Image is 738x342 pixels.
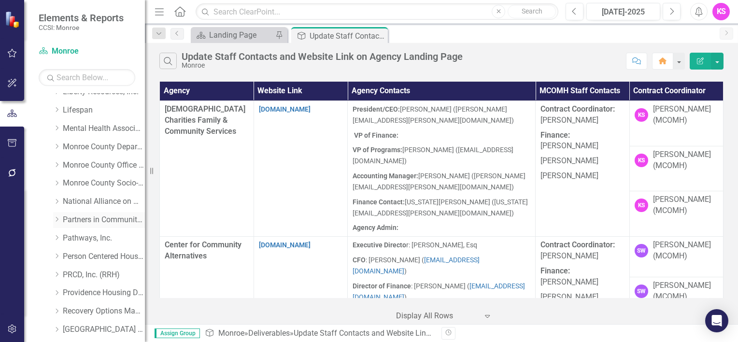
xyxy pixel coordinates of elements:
[248,328,290,338] a: Deliverables
[540,130,570,140] strong: Finance:
[635,199,648,212] div: KS
[629,237,724,277] td: Double-Click to Edit
[353,241,477,249] span: r: [PERSON_NAME], Esq
[353,256,366,264] strong: CFO
[39,24,124,31] small: CCSI: Monroe
[522,7,542,15] span: Search
[540,128,624,154] p: [PERSON_NAME]
[209,29,273,41] div: Landing Page
[353,198,405,206] strong: Finance Contact:
[540,169,624,182] p: [PERSON_NAME]
[63,287,145,299] a: Providence Housing Development Corporation
[259,241,311,249] a: [DOMAIN_NAME]
[353,146,513,165] span: [PERSON_NAME] ([EMAIL_ADDRESS][DOMAIN_NAME])
[353,256,480,275] span: : [PERSON_NAME] ( )
[653,240,719,262] div: [PERSON_NAME] (MCOMH)
[653,194,719,216] div: [PERSON_NAME] (MCOMH)
[540,154,624,169] p: [PERSON_NAME]
[705,309,728,332] div: Open Intercom Messenger
[155,328,200,338] span: Assign Group
[353,105,514,124] span: [PERSON_NAME] ([PERSON_NAME][EMAIL_ADDRESS][PERSON_NAME][DOMAIN_NAME])
[63,214,145,226] a: Partners in Community Development
[353,224,398,231] strong: Agency Admin:
[63,324,145,335] a: [GEOGRAPHIC_DATA] (RRH)
[540,104,624,128] p: [PERSON_NAME]
[63,270,145,281] a: PRCD, Inc. (RRH)
[254,100,348,236] td: Double-Click to Edit
[294,328,517,338] div: Update Staff Contacts and Website Link on Agency Landing Page
[63,178,145,189] a: Monroe County Socio-Legal Center
[653,104,719,126] div: [PERSON_NAME] (MCOMH)
[586,3,660,20] button: [DATE]-2025
[540,290,624,305] p: [PERSON_NAME]
[63,196,145,207] a: National Alliance on Mental Illness
[629,146,724,191] td: Double-Click to Edit
[540,240,615,260] span: [PERSON_NAME]
[540,266,570,275] strong: Finance:
[182,62,463,69] div: Monroe
[540,264,624,290] p: [PERSON_NAME]
[196,3,558,20] input: Search ClearPoint...
[310,30,385,42] div: Update Staff Contacts and Website Link on Agency Landing Page
[63,123,145,134] a: Mental Health Association
[165,240,241,260] span: Center for Community Alternatives
[353,172,418,180] strong: Accounting Manager:
[635,285,648,298] div: SW
[353,198,528,217] span: [US_STATE][PERSON_NAME] ([US_STATE][EMAIL_ADDRESS][PERSON_NAME][DOMAIN_NAME])
[63,306,145,317] a: Recovery Options Made Easy
[63,160,145,171] a: Monroe County Office of Mental Health
[348,100,536,236] td: Double-Click to Edit
[353,282,525,301] span: : [PERSON_NAME] ( )
[39,46,135,57] a: Monroe
[536,100,630,236] td: Double-Click to Edit
[205,328,434,339] div: » »
[635,244,648,257] div: SW
[629,100,724,146] td: Double-Click to Edit
[63,233,145,244] a: Pathways, Inc.
[182,51,463,62] div: Update Staff Contacts and Website Link on Agency Landing Page
[354,131,398,139] strong: VP of Finance:
[540,104,615,114] strong: Contract Coordinator:
[635,108,648,122] div: KS
[39,12,124,24] span: Elements & Reports
[353,241,406,249] strong: Executive Directo
[4,10,23,28] img: ClearPoint Strategy
[590,6,657,18] div: [DATE]-2025
[39,69,135,86] input: Search Below...
[165,104,245,136] span: [DEMOGRAPHIC_DATA] Charities Family & Community Services
[353,172,525,191] span: [PERSON_NAME] ([PERSON_NAME][EMAIL_ADDRESS][PERSON_NAME][DOMAIN_NAME])
[259,105,311,113] a: [DOMAIN_NAME]
[629,191,724,237] td: Double-Click to Edit
[353,105,400,113] strong: President/CEO:
[63,251,145,262] a: Person Centered Housing Options, Inc.
[193,29,273,41] a: Landing Page
[353,146,402,154] strong: VP of Programs:
[540,240,615,249] strong: Contract Coordinator:
[629,277,724,317] td: Double-Click to Edit
[508,5,556,18] button: Search
[63,142,145,153] a: Monroe County Department of Social Services
[712,3,730,20] button: KS
[218,328,244,338] a: Monroe
[653,149,719,171] div: [PERSON_NAME] (MCOMH)
[63,105,145,116] a: Lifespan
[353,256,480,275] a: [EMAIL_ADDRESS][DOMAIN_NAME]
[635,154,648,167] div: KS
[353,282,411,290] strong: Director of Finance
[653,280,719,302] div: [PERSON_NAME] (MCOMH)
